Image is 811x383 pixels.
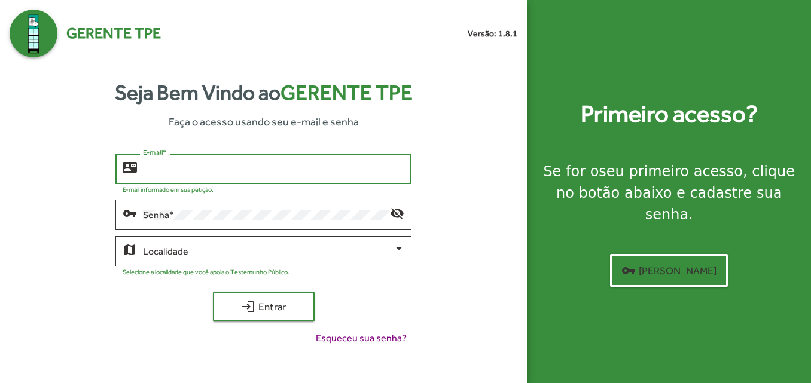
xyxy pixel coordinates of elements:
[621,260,717,281] span: [PERSON_NAME]
[610,254,728,287] button: [PERSON_NAME]
[241,299,255,314] mat-icon: login
[316,331,407,345] span: Esqueceu sua senha?
[123,242,137,256] mat-icon: map
[66,22,161,45] span: Gerente TPE
[281,81,413,105] span: Gerente TPE
[599,163,743,180] strong: seu primeiro acesso
[123,160,137,174] mat-icon: contact_mail
[213,292,315,321] button: Entrar
[123,206,137,220] mat-icon: vpn_key
[10,10,57,57] img: Logo Gerente
[123,268,289,275] mat-hint: Selecione a localidade que você apoia o Testemunho Público.
[468,27,517,40] small: Versão: 1.8.1
[115,77,413,109] strong: Seja Bem Vindo ao
[123,186,214,193] mat-hint: E-mail informado em sua petição.
[224,296,304,317] span: Entrar
[541,161,797,225] div: Se for o , clique no botão abaixo e cadastre sua senha.
[621,263,636,278] mat-icon: vpn_key
[581,96,758,132] strong: Primeiro acesso?
[169,114,359,130] span: Faça o acesso usando seu e-mail e senha
[390,206,404,220] mat-icon: visibility_off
